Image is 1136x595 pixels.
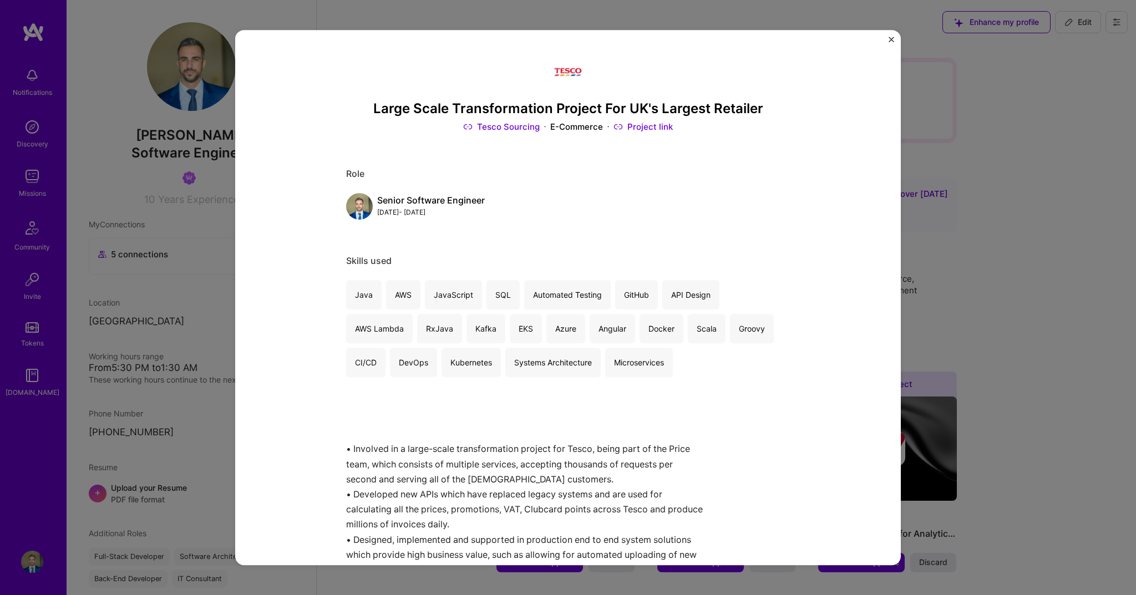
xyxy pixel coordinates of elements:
[590,314,635,343] div: Angular
[425,280,482,309] div: JavaScript
[613,121,673,133] a: Project link
[607,121,609,133] img: Dot
[505,348,601,377] div: Systems Architecture
[463,121,540,133] a: Tesco Sourcing
[466,314,505,343] div: Kafka
[640,314,683,343] div: Docker
[730,314,774,343] div: Groovy
[346,255,790,267] div: Skills used
[550,121,603,133] div: E-Commerce
[662,280,719,309] div: API Design
[346,168,790,180] div: Role
[688,314,726,343] div: Scala
[442,348,501,377] div: Kubernetes
[390,348,437,377] div: DevOps
[546,314,585,343] div: Azure
[417,314,462,343] div: RxJava
[615,280,658,309] div: GitHub
[524,280,611,309] div: Automated Testing
[377,195,485,206] div: Senior Software Engineer
[544,121,546,133] img: Dot
[510,314,542,343] div: EKS
[346,280,382,309] div: Java
[463,121,473,133] img: Link
[486,280,520,309] div: SQL
[548,52,588,92] img: Company logo
[889,37,894,48] button: Close
[346,101,790,117] h3: Large Scale Transformation Project For UK's Largest Retailer
[613,121,623,133] img: Link
[346,314,413,343] div: AWS Lambda
[386,280,420,309] div: AWS
[377,206,485,218] div: [DATE] - [DATE]
[346,348,386,377] div: CI/CD
[605,348,673,377] div: Microservices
